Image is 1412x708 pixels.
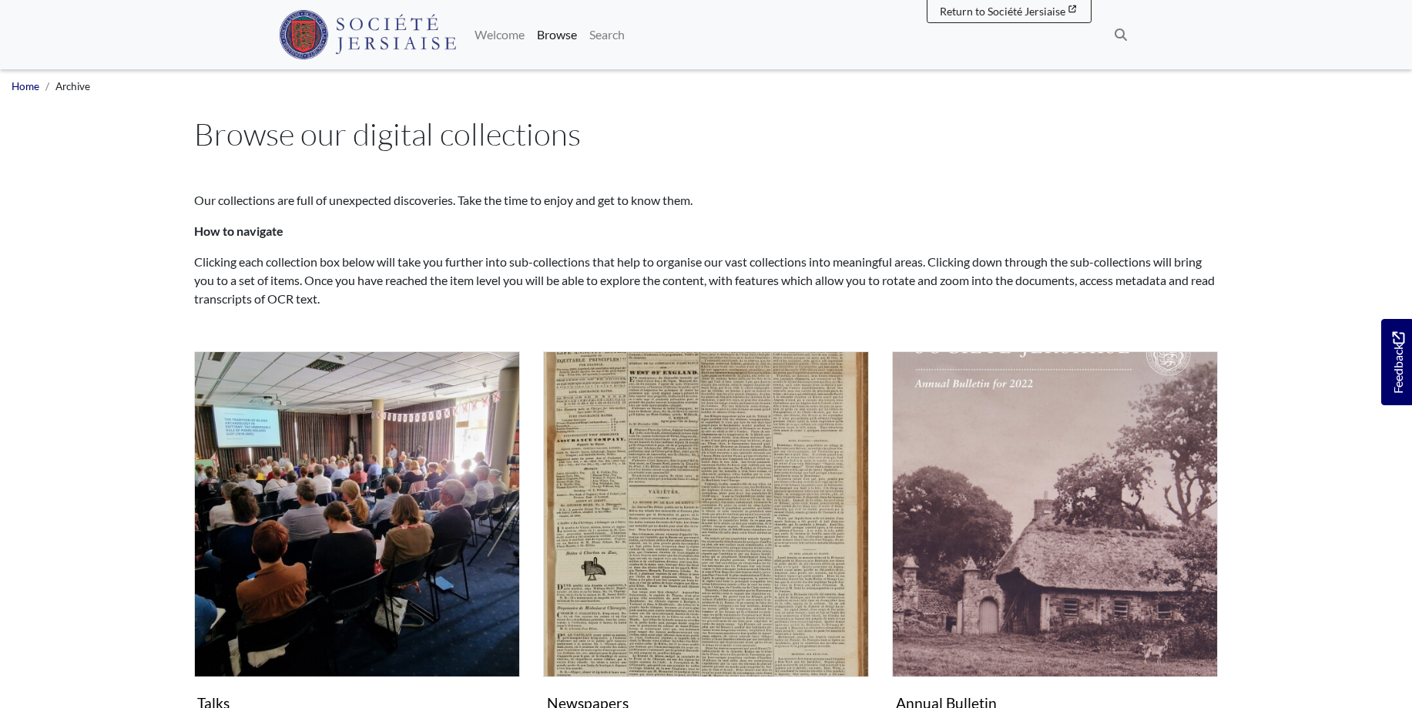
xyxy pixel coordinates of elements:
span: Archive [55,80,90,92]
span: Return to Société Jersiaise [940,5,1065,18]
img: Annual Bulletin [892,351,1218,677]
a: Would you like to provide feedback? [1381,319,1412,405]
strong: How to navigate [194,223,283,238]
span: Feedback [1389,331,1407,394]
a: Browse [531,19,583,50]
p: Clicking each collection box below will take you further into sub-collections that help to organi... [194,253,1219,308]
a: Welcome [468,19,531,50]
img: Société Jersiaise [279,10,457,59]
a: Home [12,80,39,92]
p: Our collections are full of unexpected discoveries. Take the time to enjoy and get to know them. [194,191,1219,210]
a: Search [583,19,631,50]
img: Newspapers [543,351,869,677]
a: Société Jersiaise logo [279,6,457,63]
img: Talks [194,351,520,677]
h1: Browse our digital collections [194,116,1219,153]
